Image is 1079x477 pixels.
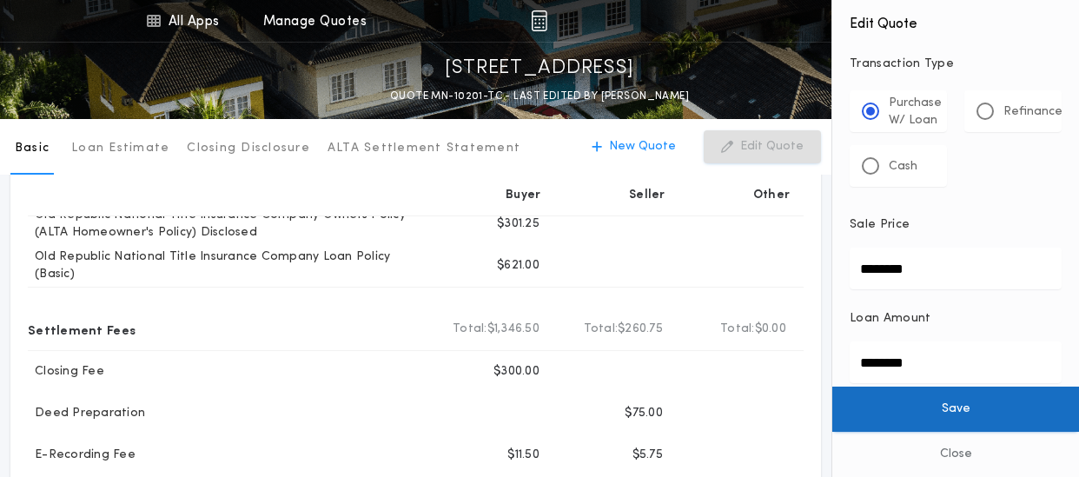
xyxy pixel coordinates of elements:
[28,207,430,242] p: Old Republic National Title Insurance Company Owners Policy (ALTA Homeowner's Policy) Disclosed
[850,310,931,328] p: Loan Amount
[453,321,487,338] b: Total:
[71,140,169,157] p: Loan Estimate
[704,130,821,163] button: Edit Quote
[850,3,1062,35] h4: Edit Quote
[625,405,663,422] p: $75.00
[632,447,663,464] p: $5.75
[832,432,1079,477] button: Close
[609,138,676,156] p: New Quote
[755,321,786,338] span: $0.00
[832,387,1079,432] button: Save
[187,140,310,157] p: Closing Disclosure
[850,341,1062,383] input: Loan Amount
[28,447,136,464] p: E-Recording Fee
[15,140,50,157] p: Basic
[28,363,104,381] p: Closing Fee
[507,447,539,464] p: $11.50
[497,215,539,233] p: $301.25
[850,216,910,234] p: Sale Price
[506,187,540,204] p: Buyer
[328,140,520,157] p: ALTA Settlement Statement
[720,321,755,338] b: Total:
[753,187,790,204] p: Other
[445,55,634,83] p: [STREET_ADDRESS]
[618,321,663,338] span: $260.75
[28,405,145,422] p: Deed Preparation
[889,158,917,176] p: Cash
[28,315,136,343] p: Settlement Fees
[584,321,619,338] b: Total:
[629,187,665,204] p: Seller
[889,95,942,129] p: Purchase W/ Loan
[493,363,539,381] p: $300.00
[740,138,804,156] p: Edit Quote
[497,257,539,275] p: $621.00
[28,248,430,283] p: Old Republic National Title Insurance Company Loan Policy (Basic)
[574,130,693,163] button: New Quote
[850,56,1062,73] p: Transaction Type
[390,88,689,105] p: QUOTE MN-10201-TC - LAST EDITED BY [PERSON_NAME]
[850,248,1062,289] input: Sale Price
[1003,103,1062,121] p: Refinance
[487,321,539,338] span: $1,346.50
[531,10,547,31] img: img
